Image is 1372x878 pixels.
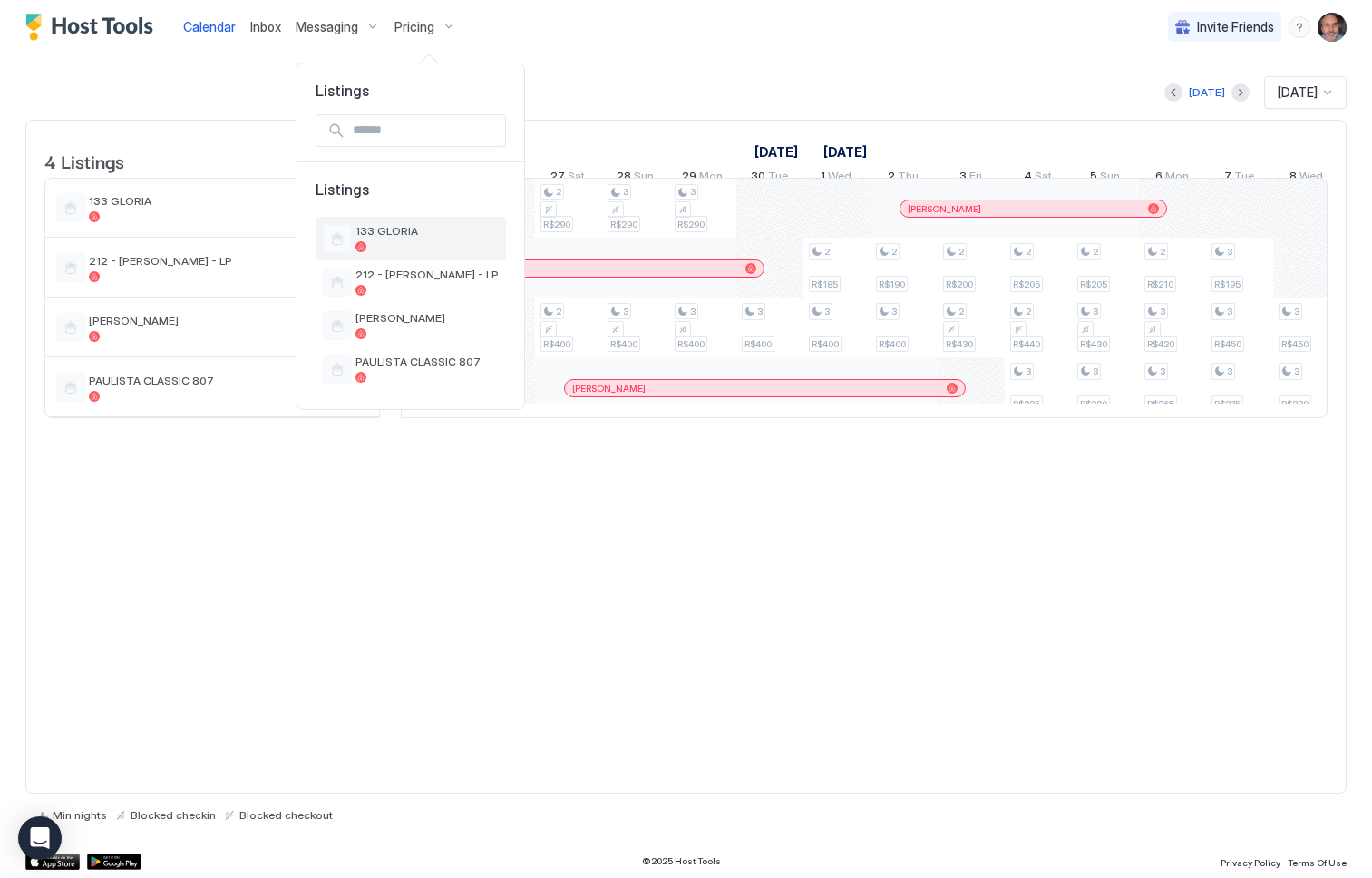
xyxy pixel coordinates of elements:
[316,180,506,217] span: Listings
[297,82,524,100] span: Listings
[355,311,499,325] span: [PERSON_NAME]
[355,355,499,368] span: PAULISTA CLASSIC 807
[355,268,499,281] span: 212 - [PERSON_NAME] - LP
[345,115,505,146] input: Input Field
[18,816,62,860] div: Open Intercom Messenger
[355,224,499,238] span: 133 GLORIA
